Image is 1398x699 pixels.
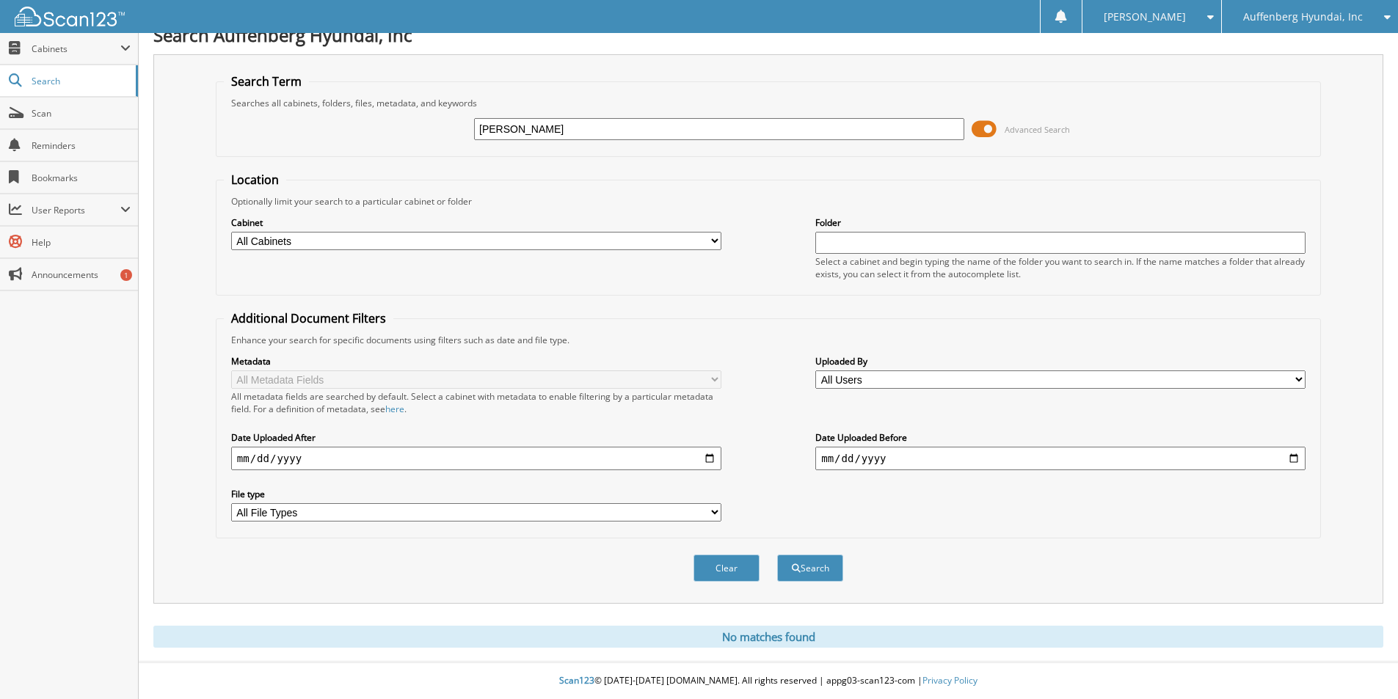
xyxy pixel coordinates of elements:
[559,674,594,687] span: Scan123
[815,255,1306,280] div: Select a cabinet and begin typing the name of the folder you want to search in. If the name match...
[120,269,132,281] div: 1
[231,216,721,229] label: Cabinet
[32,75,128,87] span: Search
[15,7,125,26] img: scan123-logo-white.svg
[224,73,309,89] legend: Search Term
[231,431,721,444] label: Date Uploaded After
[815,216,1306,229] label: Folder
[224,97,1313,109] div: Searches all cabinets, folders, files, metadata, and keywords
[815,447,1306,470] input: end
[224,310,393,326] legend: Additional Document Filters
[32,139,131,152] span: Reminders
[385,403,404,415] a: here
[32,107,131,120] span: Scan
[153,626,1383,648] div: No matches found
[231,488,721,500] label: File type
[32,236,131,249] span: Help
[32,268,131,281] span: Announcements
[32,43,120,55] span: Cabinets
[1243,12,1363,21] span: Auffenberg Hyundai, Inc
[231,355,721,367] label: Metadata
[224,172,286,188] legend: Location
[815,355,1306,367] label: Uploaded By
[231,390,721,415] div: All metadata fields are searched by default. Select a cabinet with metadata to enable filtering b...
[922,674,977,687] a: Privacy Policy
[139,663,1398,699] div: © [DATE]-[DATE] [DOMAIN_NAME]. All rights reserved | appg03-scan123-com |
[224,334,1313,346] div: Enhance your search for specific documents using filters such as date and file type.
[815,431,1306,444] label: Date Uploaded Before
[1005,124,1070,135] span: Advanced Search
[693,555,760,582] button: Clear
[32,204,120,216] span: User Reports
[1104,12,1186,21] span: [PERSON_NAME]
[224,195,1313,208] div: Optionally limit your search to a particular cabinet or folder
[32,172,131,184] span: Bookmarks
[153,23,1383,47] h1: Search Auffenberg Hyundai, Inc
[231,447,721,470] input: start
[777,555,843,582] button: Search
